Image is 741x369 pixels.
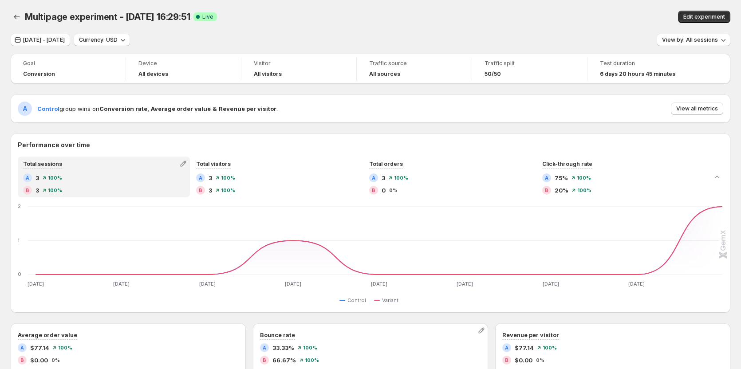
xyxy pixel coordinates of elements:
span: 3 [35,186,39,195]
h2: A [505,345,508,350]
span: $0.00 [30,356,48,365]
h3: Bounce rate [260,330,295,339]
h4: All sources [369,71,400,78]
button: View by: All sessions [657,34,730,46]
h2: A [545,175,548,181]
span: 100% [58,345,72,350]
h2: B [26,188,29,193]
text: 2 [18,203,21,209]
span: 3 [209,173,212,182]
span: 6 days 20 hours 45 minutes [600,71,675,78]
span: 100% [221,175,235,181]
span: Total orders [369,161,403,167]
a: Traffic split50/50 [485,59,575,79]
text: [DATE] [543,281,559,287]
text: [DATE] [28,281,44,287]
strong: Revenue per visitor [219,105,276,112]
span: 33.33% [272,343,294,352]
span: 100% [543,345,557,350]
span: 0 [382,186,386,195]
h2: A [23,104,27,113]
h2: A [26,175,29,181]
text: [DATE] [199,281,216,287]
h2: B [199,188,202,193]
span: 0% [51,357,60,363]
span: Test duration [600,60,690,67]
span: Total visitors [196,161,231,167]
span: group wins on . [37,105,278,112]
h2: A [199,175,202,181]
span: Total sessions [23,161,62,167]
span: Visitor [254,60,344,67]
button: Back [11,11,23,23]
h3: Revenue per visitor [502,330,559,339]
span: Multipage experiment - [DATE] 16:29:51 [25,12,190,22]
span: 3 [382,173,385,182]
a: GoalConversion [23,59,113,79]
h2: B [263,357,266,363]
span: 3 [35,173,39,182]
strong: , [147,105,149,112]
h2: A [20,345,24,350]
text: [DATE] [628,281,645,287]
span: 0% [389,188,398,193]
button: [DATE] - [DATE] [11,34,70,46]
span: 100% [221,188,235,193]
button: Control [339,295,370,306]
button: Currency: USD [74,34,130,46]
a: DeviceAll devices [138,59,229,79]
h2: B [505,357,508,363]
span: $0.00 [515,356,532,365]
span: Live [202,13,213,20]
h2: Performance over time [18,141,723,149]
h2: B [20,357,24,363]
text: [DATE] [371,281,387,287]
text: 1 [18,237,20,243]
h4: All visitors [254,71,282,78]
span: Control [37,105,59,112]
strong: Conversion rate [99,105,147,112]
span: 100% [394,175,408,181]
span: Goal [23,60,113,67]
button: View all metrics [671,102,723,115]
span: 75% [555,173,568,182]
button: Variant [374,295,402,306]
strong: Average order value [151,105,211,112]
span: 100% [48,175,62,181]
button: Edit experiment [678,11,730,23]
span: Device [138,60,229,67]
span: Edit experiment [683,13,725,20]
span: 100% [577,175,591,181]
h2: A [372,175,375,181]
h2: A [263,345,266,350]
span: 50/50 [485,71,501,78]
text: [DATE] [113,281,130,287]
span: Traffic split [485,60,575,67]
button: Collapse chart [711,171,723,183]
span: Traffic source [369,60,459,67]
span: 0% [536,357,544,363]
h3: Average order value [18,330,77,339]
span: Currency: USD [79,36,118,43]
span: 100% [305,357,319,363]
h4: All devices [138,71,168,78]
strong: & [213,105,217,112]
span: Conversion [23,71,55,78]
span: 100% [303,345,317,350]
text: [DATE] [285,281,301,287]
span: Variant [382,297,398,304]
a: Test duration6 days 20 hours 45 minutes [600,59,690,79]
span: View by: All sessions [662,36,718,43]
h2: B [545,188,548,193]
span: View all metrics [676,105,718,112]
span: $77.14 [515,343,534,352]
span: 100% [577,188,591,193]
span: 100% [48,188,62,193]
span: 3 [209,186,212,195]
span: Click-through rate [542,161,592,167]
h2: B [372,188,375,193]
span: Control [347,297,366,304]
a: VisitorAll visitors [254,59,344,79]
text: [DATE] [457,281,473,287]
span: [DATE] - [DATE] [23,36,65,43]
